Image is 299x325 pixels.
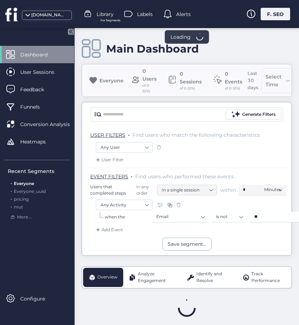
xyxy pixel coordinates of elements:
[14,189,46,194] span: Everyone_uuid
[168,240,206,248] div: Save segment...
[132,132,260,138] span: Find users who match the following characteristics
[106,42,199,55] div: Main Dashboard
[11,187,12,194] span: .
[100,142,148,153] nz-select-item: Any User
[242,111,276,118] div: Generate Filters
[20,51,58,59] span: Dashboard
[162,185,212,195] nz-select-item: In a single session
[31,12,67,18] div: [DOMAIN_NAME]
[100,18,120,23] span: For Segments
[90,184,134,196] span: Users that completed steps
[216,211,243,222] nz-select-item: is not
[138,271,175,284] span: Analyze Engagement
[11,179,12,186] span: .
[135,184,155,196] span: in any order
[220,186,236,194] span: within
[17,214,32,221] span: More ...
[11,203,12,210] span: .
[100,200,148,210] nz-select-item: Any Activity
[97,10,114,18] span: Library
[261,8,290,20] div: F. SEO
[20,68,65,76] span: User Sessions
[20,295,56,303] span: Configure
[251,271,285,284] span: Track Performance
[135,173,234,180] span: Find users who performed these events
[90,132,125,138] span: USER FILTERS
[14,181,34,186] span: Everyone
[20,103,50,111] span: Funnels
[131,172,132,179] span: .
[264,184,282,195] nz-select-item: Minutes
[137,10,153,18] span: Labels
[11,195,12,202] span: .
[226,109,281,120] button: Generate Filters
[105,214,152,221] div: when the
[20,120,81,128] span: Conversion Analysis
[170,33,191,41] span: Loading
[90,173,128,180] span: EVENT FILTERS
[97,274,118,281] span: Overview
[8,167,70,175] div: Recent Segments
[20,138,56,146] span: Heatmaps
[94,156,124,163] div: User Filter
[156,211,205,222] nz-select-item: Email
[14,196,29,202] span: pricing
[128,130,130,137] span: .
[196,271,232,284] span: Identify and Resolve
[14,204,23,210] span: mut
[20,86,55,93] span: Feedback
[94,226,123,233] div: Add Event
[176,10,191,18] span: Alerts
